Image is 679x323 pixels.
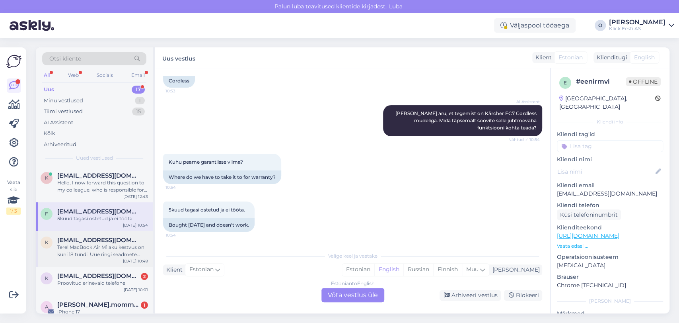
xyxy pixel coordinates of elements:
span: 10:54 [165,232,195,238]
span: English [634,53,655,62]
div: Väljaspool tööaega [494,18,576,33]
span: Muu [466,266,479,273]
div: Blokeeri [504,290,542,301]
div: Web [66,70,80,80]
div: Where do we have to take it to for warranty? [163,170,281,184]
span: Nähtud ✓ 10:54 [508,137,540,143]
span: a [45,304,49,310]
div: Klienditugi [593,53,627,62]
div: Estonian [342,264,374,276]
div: Estonian to English [331,280,375,287]
span: [PERSON_NAME] aru, et tegemist on Kärcher FC7 Cordless mudeliga. Mida täpsemalt soovite selle juh... [395,110,538,131]
div: O [595,20,606,31]
span: Offline [626,77,661,86]
div: Bought [DATE] and doesn't work. [163,218,255,232]
p: Märkmed [557,309,663,318]
img: Askly Logo [6,54,21,69]
p: Kliendi tag'id [557,130,663,139]
span: f [45,211,48,217]
div: [DATE] 10:54 [123,222,148,228]
span: 10:54 [165,184,195,190]
div: Tiimi vestlused [44,108,83,115]
div: 2 [141,273,148,280]
span: e [564,80,567,86]
div: Socials [95,70,115,80]
p: Kliendi email [557,181,663,190]
div: Valige keel ja vastake [163,253,542,260]
div: Minu vestlused [44,97,83,105]
div: Hello, I now forward this question to my colleague, who is responsible for this. The reply will b... [57,179,148,194]
div: 1 / 3 [6,208,21,215]
span: Uued vestlused [76,155,113,162]
span: Estonian [558,53,583,62]
div: All [42,70,51,80]
div: Arhiveeri vestlus [440,290,501,301]
div: [DATE] 12:43 [123,194,148,200]
span: kristiina.ruutli@gmailm.com [57,272,140,280]
div: Kõik [44,129,55,137]
p: Klienditeekond [557,223,663,232]
div: Klick Eesti AS [609,25,665,32]
span: felikavendel35@gmail.com [57,208,140,215]
div: Proovitud erinevaid telefone [57,280,148,287]
span: Otsi kliente [49,55,81,63]
div: Finnish [433,264,462,276]
span: k [45,275,49,281]
div: [DATE] 10:01 [124,287,148,293]
div: Russian [403,264,433,276]
div: Klient [532,53,552,62]
div: 17 [132,86,145,94]
div: iPhone 17 [57,308,148,315]
span: K [45,175,49,181]
div: 5kuud tagasi ostetud ja ei tööta. [57,215,148,222]
div: Klient [163,266,183,274]
span: karlerik0912@gmail.com [57,237,140,244]
div: 15 [132,108,145,115]
div: Küsi telefoninumbrit [557,209,621,220]
div: [GEOGRAPHIC_DATA], [GEOGRAPHIC_DATA] [559,94,655,111]
div: Uus [44,86,54,94]
span: Estonian [189,265,214,274]
p: [EMAIL_ADDRESS][DOMAIN_NAME] [557,190,663,198]
div: Võta vestlus üle [321,288,384,302]
span: k [45,239,49,245]
div: 1 [141,301,148,309]
div: [DATE] 10:49 [123,258,148,264]
div: [PERSON_NAME] [609,19,665,25]
div: Tere! MacBook Air M1 aku kestvus on kuni 18 tundi. Uue ringi seadmete akud on kontrollitud, kuid ... [57,244,148,258]
input: Lisa tag [557,140,663,152]
span: AI Assistent [510,99,540,105]
div: AI Assistent [44,119,73,127]
label: Uus vestlus [162,52,195,63]
p: Kliendi nimi [557,155,663,164]
a: [URL][DOMAIN_NAME] [557,232,619,239]
p: Chrome [TECHNICAL_ID] [557,281,663,290]
p: Vaata edasi ... [557,243,663,250]
div: Cordless [163,74,195,88]
div: # eenirmvi [576,77,626,86]
input: Lisa nimi [557,167,654,176]
span: Kaia.laane@mail.ee [57,172,140,179]
p: Operatsioonisüsteem [557,253,663,261]
span: 5kuud tagasi ostetud ja ei tööta. [169,207,245,213]
span: Kuhu peame garantiisse viima? [169,159,243,165]
span: alexandre.mommeja via klienditugi@klick.ee [57,301,140,308]
p: Brauser [557,273,663,281]
div: English [374,264,403,276]
div: Arhiveeritud [44,141,76,149]
p: Kliendi telefon [557,201,663,209]
div: Email [130,70,146,80]
span: 10:53 [165,88,195,94]
div: 1 [135,97,145,105]
span: Luba [387,3,405,10]
div: Kliendi info [557,118,663,125]
div: [PERSON_NAME] [557,298,663,305]
p: [MEDICAL_DATA] [557,261,663,270]
a: [PERSON_NAME]Klick Eesti AS [609,19,674,32]
div: Vaata siia [6,179,21,215]
div: [PERSON_NAME] [489,266,540,274]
